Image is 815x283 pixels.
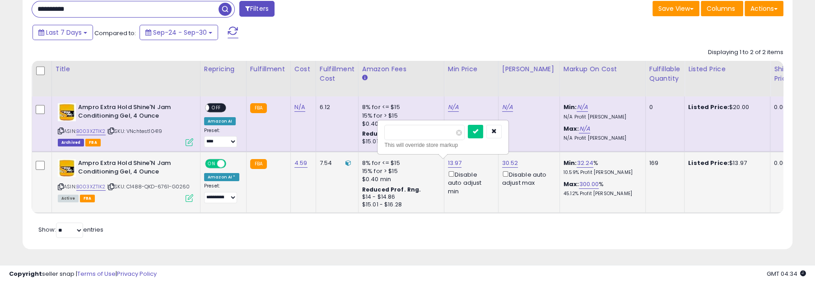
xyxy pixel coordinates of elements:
[153,28,207,37] span: Sep-24 - Sep-30
[9,269,42,278] strong: Copyright
[564,103,577,111] b: Min:
[58,139,84,146] span: Listings that have been deleted from Seller Central
[564,180,638,197] div: %
[58,103,193,145] div: ASIN:
[38,225,103,234] span: Show: entries
[774,103,789,111] div: 0.00
[204,183,239,203] div: Preset:
[579,124,590,133] a: N/A
[140,25,218,40] button: Sep-24 - Sep-30
[564,64,642,74] div: Markup on Cost
[448,169,491,195] div: Disable auto adjust min
[204,64,242,74] div: Repricing
[76,183,106,191] a: B003XZTIK2
[78,103,188,122] b: Ampro Extra Hold Shine'N Jam Conditioning Gel, 4 Ounce
[78,159,188,178] b: Ampro Extra Hold Shine'N Jam Conditioning Gel, 4 Ounce
[250,103,267,113] small: FBA
[204,173,239,181] div: Amazon AI *
[564,124,579,133] b: Max:
[209,104,224,112] span: OFF
[58,159,193,201] div: ASIN:
[294,64,312,74] div: Cost
[80,195,95,202] span: FBA
[362,120,437,128] div: $0.40 min
[767,269,806,278] span: 2025-10-8 04:34 GMT
[362,159,437,167] div: 8% for <= $15
[362,64,440,74] div: Amazon Fees
[652,1,699,16] button: Save View
[362,138,437,146] div: $15.01 - $16.28
[362,201,437,209] div: $15.01 - $16.28
[362,193,437,201] div: $14 - $14.86
[502,64,556,74] div: [PERSON_NAME]
[77,269,116,278] a: Terms of Use
[320,64,354,83] div: Fulfillment Cost
[774,159,789,167] div: 0.00
[564,114,638,120] p: N/A Profit [PERSON_NAME]
[564,135,638,141] p: N/A Profit [PERSON_NAME]
[76,128,106,135] a: B003XZTIK2
[688,103,763,111] div: $20.00
[448,159,462,168] a: 13.97
[362,186,421,193] b: Reduced Prof. Rng.
[707,4,735,13] span: Columns
[294,103,305,112] a: N/A
[708,48,783,57] div: Displaying 1 to 2 of 2 items
[107,183,190,190] span: | SKU: C1488-QKD-6761-G0260
[448,103,459,112] a: N/A
[502,169,553,187] div: Disable auto adjust max
[688,159,763,167] div: $13.97
[250,64,287,74] div: Fulfillment
[448,64,494,74] div: Min Price
[206,160,217,168] span: ON
[362,112,437,120] div: 15% for > $15
[559,61,645,96] th: The percentage added to the cost of goods (COGS) that forms the calculator for Min & Max prices.
[502,103,513,112] a: N/A
[362,175,437,183] div: $0.40 min
[56,64,196,74] div: Title
[564,191,638,197] p: 45.12% Profit [PERSON_NAME]
[320,103,351,111] div: 6.12
[564,159,638,176] div: %
[58,195,79,202] span: All listings currently available for purchase on Amazon
[745,1,783,16] button: Actions
[577,103,587,112] a: N/A
[688,159,729,167] b: Listed Price:
[33,25,93,40] button: Last 7 Days
[564,159,577,167] b: Min:
[294,159,307,168] a: 4.59
[225,160,239,168] span: OFF
[688,103,729,111] b: Listed Price:
[649,159,677,167] div: 169
[46,28,82,37] span: Last 7 Days
[204,117,236,125] div: Amazon AI
[320,159,351,167] div: 7.54
[204,128,239,147] div: Preset:
[564,169,638,176] p: 10.59% Profit [PERSON_NAME]
[94,29,136,37] span: Compared to:
[362,167,437,175] div: 15% for > $15
[250,159,267,169] small: FBA
[362,130,421,137] b: Reduced Prof. Rng.
[579,180,599,189] a: 300.00
[564,180,579,188] b: Max:
[117,269,157,278] a: Privacy Policy
[688,64,766,74] div: Listed Price
[9,270,157,278] div: seller snap | |
[701,1,743,16] button: Columns
[362,103,437,111] div: 8% for <= $15
[239,1,275,17] button: Filters
[58,103,76,121] img: 51wEYekugaL._SL40_.jpg
[107,128,162,135] span: | SKU: VNchtest10419
[85,139,101,146] span: FBA
[58,159,76,177] img: 51wEYekugaL._SL40_.jpg
[362,74,368,82] small: Amazon Fees.
[502,159,518,168] a: 30.52
[649,64,680,83] div: Fulfillable Quantity
[649,103,677,111] div: 0
[384,141,502,150] div: This will override store markup
[774,64,792,83] div: Ship Price
[577,159,593,168] a: 32.24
